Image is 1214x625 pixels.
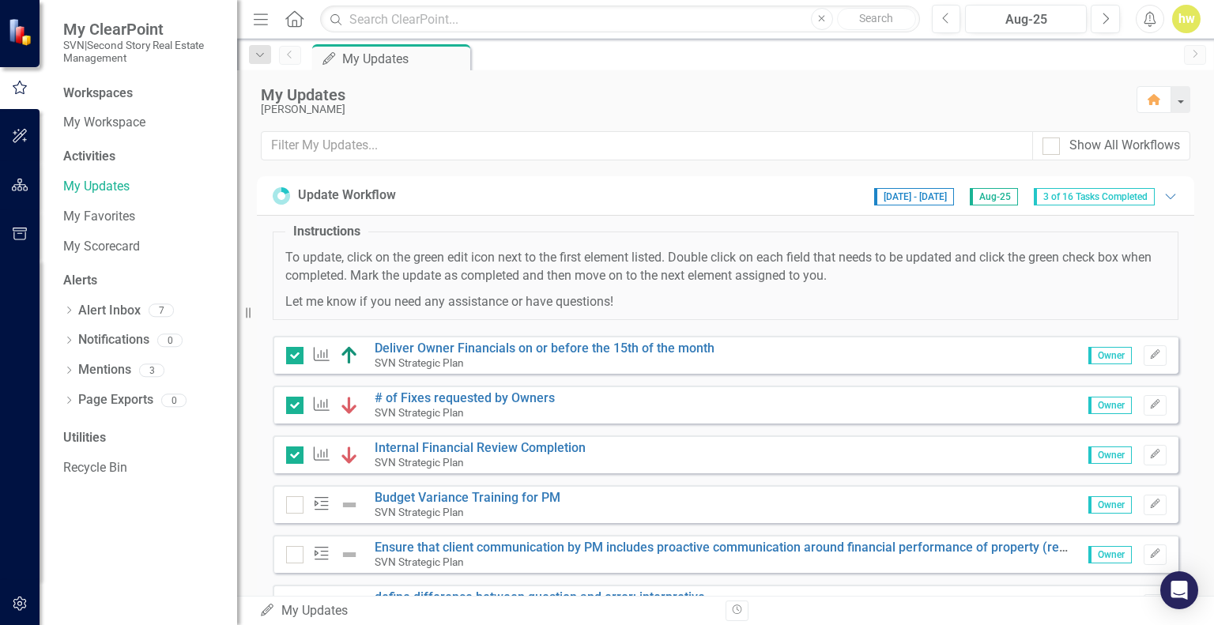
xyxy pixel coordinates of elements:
[149,304,174,318] div: 7
[78,361,131,379] a: Mentions
[375,356,464,369] small: SVN Strategic Plan
[1160,571,1198,609] div: Open Intercom Messenger
[63,85,133,103] div: Workspaces
[298,186,396,205] div: Update Workflow
[837,8,916,30] button: Search
[340,396,359,415] img: Below Plan
[1069,137,1180,155] div: Show All Workflows
[340,545,359,564] img: Not Defined
[63,148,221,166] div: Activities
[1034,188,1155,205] span: 3 of 16 Tasks Completed
[1088,446,1132,464] span: Owner
[1088,546,1132,563] span: Owner
[78,302,141,320] a: Alert Inbox
[375,406,464,419] small: SVN Strategic Plan
[874,188,954,205] span: [DATE] - [DATE]
[63,238,221,256] a: My Scorecard
[78,331,149,349] a: Notifications
[340,595,359,614] img: Not Defined
[261,131,1033,160] input: Filter My Updates...
[320,6,919,33] input: Search ClearPoint...
[965,5,1087,33] button: Aug-25
[63,20,221,39] span: My ClearPoint
[375,390,555,405] a: # of Fixes requested by Owners
[63,39,221,65] small: SVN|Second Story Real Estate Management
[342,49,466,69] div: My Updates
[1172,5,1201,33] button: hw
[63,208,221,226] a: My Favorites
[261,86,1121,104] div: My Updates
[375,341,714,356] a: Deliver Owner Financials on or before the 15th of the month
[78,391,153,409] a: Page Exports
[340,346,359,365] img: Above Target
[63,272,221,290] div: Alerts
[970,188,1018,205] span: Aug-25
[1088,347,1132,364] span: Owner
[375,490,560,505] a: Budget Variance Training for PM
[259,602,714,620] div: My Updates
[859,12,893,24] span: Search
[285,249,1166,285] p: To update, click on the green edit icon next to the first element listed. Double click on each fi...
[261,104,1121,115] div: [PERSON_NAME]
[375,506,464,518] small: SVN Strategic Plan
[971,10,1081,29] div: Aug-25
[340,495,359,514] img: Not Defined
[63,114,221,132] a: My Workspace
[375,456,464,469] small: SVN Strategic Plan
[157,333,183,347] div: 0
[1088,496,1132,514] span: Owner
[139,363,164,377] div: 3
[1088,397,1132,414] span: Owner
[285,293,1166,311] p: Let me know if you need any assistance or have questions!
[161,393,187,407] div: 0
[1088,596,1132,613] span: Owner
[340,446,359,465] img: Below Plan
[63,459,221,477] a: Recycle Bin
[375,555,464,568] small: SVN Strategic Plan
[375,440,586,455] a: Internal Financial Review Completion
[285,223,368,241] legend: Instructions
[63,178,221,196] a: My Updates
[8,18,36,46] img: ClearPoint Strategy
[63,429,221,447] div: Utilities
